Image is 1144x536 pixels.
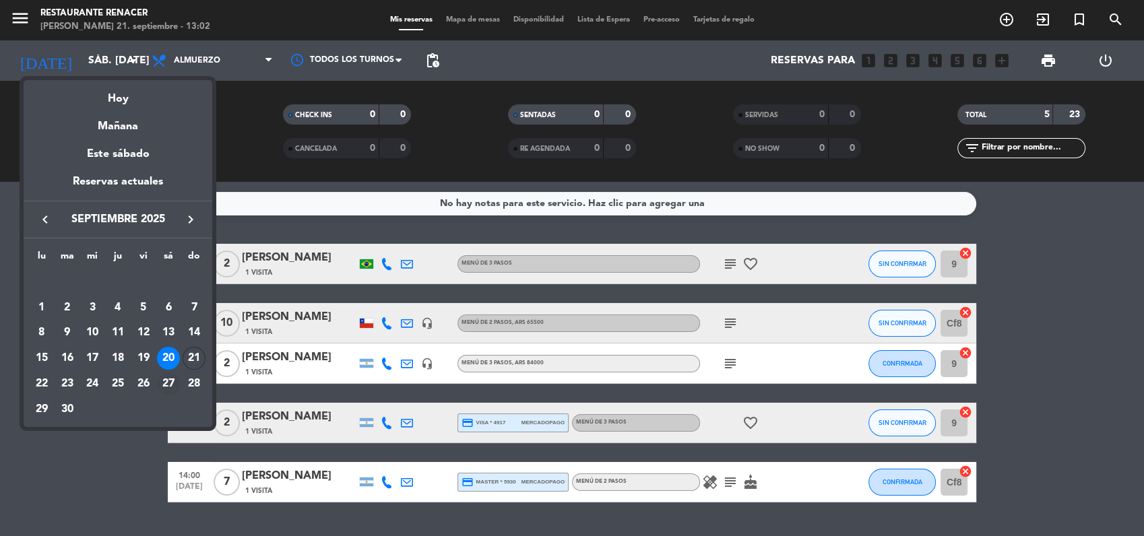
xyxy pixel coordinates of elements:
div: 1 [30,296,53,319]
button: keyboard_arrow_right [179,211,203,228]
td: 20 de septiembre de 2025 [156,345,182,371]
div: 26 [132,372,155,395]
div: 28 [183,372,205,395]
div: Mañana [24,108,212,135]
td: 12 de septiembre de 2025 [131,321,156,346]
div: 6 [157,296,180,319]
span: septiembre 2025 [57,211,179,228]
div: 17 [81,347,104,370]
th: martes [55,248,80,269]
td: 28 de septiembre de 2025 [181,371,207,397]
th: viernes [131,248,156,269]
div: 19 [132,347,155,370]
td: 1 de septiembre de 2025 [29,295,55,321]
div: 8 [30,322,53,345]
div: 3 [81,296,104,319]
td: 14 de septiembre de 2025 [181,321,207,346]
th: domingo [181,248,207,269]
td: SEP. [29,269,207,295]
div: 29 [30,398,53,421]
div: 5 [132,296,155,319]
button: keyboard_arrow_left [33,211,57,228]
td: 29 de septiembre de 2025 [29,397,55,422]
td: 17 de septiembre de 2025 [80,345,105,371]
div: 24 [81,372,104,395]
div: 13 [157,322,180,345]
td: 4 de septiembre de 2025 [105,295,131,321]
div: 2 [56,296,79,319]
td: 21 de septiembre de 2025 [181,345,207,371]
div: Este sábado [24,135,212,173]
td: 6 de septiembre de 2025 [156,295,182,321]
div: 15 [30,347,53,370]
div: 23 [56,372,79,395]
td: 7 de septiembre de 2025 [181,295,207,321]
div: 25 [106,372,129,395]
td: 3 de septiembre de 2025 [80,295,105,321]
td: 25 de septiembre de 2025 [105,371,131,397]
div: 7 [183,296,205,319]
div: 21 [183,347,205,370]
td: 11 de septiembre de 2025 [105,321,131,346]
td: 15 de septiembre de 2025 [29,345,55,371]
td: 24 de septiembre de 2025 [80,371,105,397]
div: 22 [30,372,53,395]
td: 30 de septiembre de 2025 [55,397,80,422]
td: 19 de septiembre de 2025 [131,345,156,371]
td: 27 de septiembre de 2025 [156,371,182,397]
div: 27 [157,372,180,395]
div: 4 [106,296,129,319]
div: 20 [157,347,180,370]
td: 16 de septiembre de 2025 [55,345,80,371]
th: lunes [29,248,55,269]
div: 12 [132,322,155,345]
th: miércoles [80,248,105,269]
td: 26 de septiembre de 2025 [131,371,156,397]
td: 23 de septiembre de 2025 [55,371,80,397]
td: 13 de septiembre de 2025 [156,321,182,346]
div: 30 [56,398,79,421]
i: keyboard_arrow_right [183,211,199,228]
div: 18 [106,347,129,370]
div: 14 [183,322,205,345]
td: 10 de septiembre de 2025 [80,321,105,346]
td: 9 de septiembre de 2025 [55,321,80,346]
td: 22 de septiembre de 2025 [29,371,55,397]
th: jueves [105,248,131,269]
td: 2 de septiembre de 2025 [55,295,80,321]
i: keyboard_arrow_left [37,211,53,228]
div: 16 [56,347,79,370]
div: 10 [81,322,104,345]
div: 9 [56,322,79,345]
div: 11 [106,322,129,345]
div: Reservas actuales [24,173,212,201]
th: sábado [156,248,182,269]
div: Hoy [24,80,212,108]
td: 8 de septiembre de 2025 [29,321,55,346]
td: 5 de septiembre de 2025 [131,295,156,321]
td: 18 de septiembre de 2025 [105,345,131,371]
